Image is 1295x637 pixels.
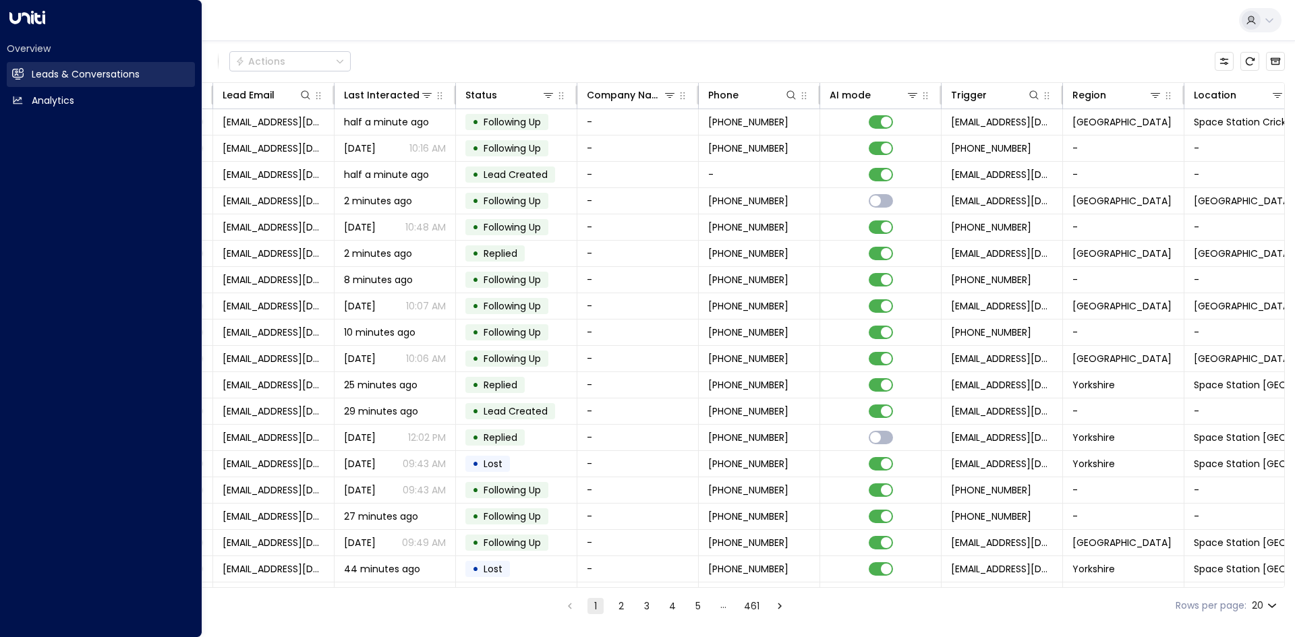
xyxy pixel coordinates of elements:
button: Go to next page [772,598,788,614]
span: Aug 23, 2025 [344,352,376,365]
td: - [577,346,699,371]
span: Following Up [484,483,541,497]
span: +447736074190 [708,142,788,155]
div: AI mode [830,87,871,103]
span: angeladawson186@gmail.com [223,404,324,418]
td: - [577,267,699,293]
span: Space Station Slough [1194,194,1293,208]
div: • [472,268,479,291]
span: half a minute ago [344,168,429,181]
p: 10:07 AM [406,299,446,313]
td: - [577,241,699,266]
span: +447549064937 [951,483,1031,497]
span: Yorkshire [1072,457,1115,471]
span: 25 minutes ago [344,378,418,392]
span: +442070911975 [708,510,788,523]
button: Go to page 4 [664,598,681,614]
span: leads@space-station.co.uk [951,247,1053,260]
span: constantinaeva2000@hotmail.com [223,326,324,339]
td: - [577,530,699,555]
span: Lead Created [484,168,548,181]
span: Following Up [484,194,541,208]
div: • [472,531,479,554]
div: Phone [708,87,798,103]
p: 10:16 AM [409,142,446,155]
td: - [1063,477,1184,503]
span: +447935478547 [708,326,788,339]
div: AI mode [830,87,919,103]
span: jeffreygilkey1965@incommensumails.ru [223,194,324,208]
span: +447715549804 [708,273,788,286]
div: • [472,216,479,239]
span: leads@space-station.co.uk [951,536,1053,549]
span: Yorkshire [1072,562,1115,576]
h2: Overview [7,42,195,55]
a: Analytics [7,88,195,113]
td: - [577,320,699,345]
div: • [472,584,479,607]
span: gonewestnow@gmail.com [223,168,324,181]
span: leads@space-station.co.uk [951,378,1053,392]
span: Refresh [1240,52,1259,71]
span: Replied [484,431,517,444]
span: +447736074190 [951,142,1031,155]
span: Following Up [484,352,541,365]
div: • [472,321,479,344]
span: 8 minutes ago [344,273,413,286]
span: katy_cute18@hotmail.com [223,562,324,576]
span: simon@pancutt.net [223,510,324,523]
td: - [1063,504,1184,529]
span: +447715549804 [951,273,1031,286]
div: • [472,373,479,396]
span: Following Up [484,273,541,286]
div: Trigger [951,87,987,103]
div: • [472,163,479,186]
button: Go to page 2 [613,598,629,614]
div: Trigger [951,87,1041,103]
div: 20 [1252,596,1279,615]
button: Go to page 461 [741,598,762,614]
span: leads@space-station.co.uk [951,404,1053,418]
span: +447736074190 [708,115,788,129]
button: Actions [229,51,351,71]
p: 09:43 AM [403,483,446,497]
td: - [577,109,699,135]
span: Yesterday [344,431,376,444]
span: leads@space-station.co.uk [951,431,1053,444]
span: Aug 19, 2025 [344,483,376,497]
a: Leads & Conversations [7,62,195,87]
td: - [577,504,699,529]
span: cookiedog2112@gmail.com [223,273,324,286]
td: - [577,135,699,161]
span: leads@space-station.co.uk [951,168,1053,181]
div: Phone [708,87,739,103]
span: +447756334573 [708,220,788,234]
span: +447935478547 [708,352,788,365]
td: - [577,556,699,582]
button: page 1 [587,598,604,614]
span: angeladawson186@gmail.com [223,378,324,392]
span: London [1072,536,1172,549]
span: Birmingham [1072,299,1172,313]
span: Following Up [484,220,541,234]
div: • [472,505,479,528]
span: Yesterday [344,299,376,313]
button: Customize [1215,52,1234,71]
span: Yesterday [344,536,376,549]
td: - [1063,320,1184,345]
span: leads@space-station.co.uk [951,194,1053,208]
span: Lost [484,457,502,471]
span: Yorkshire [1072,431,1115,444]
div: Region [1072,87,1162,103]
span: angeladawson186@gmail.com [223,483,324,497]
div: Location [1194,87,1284,103]
span: adrianbraune@hotmail.com [223,142,324,155]
span: jeffreygilkey1965@incommensumails.ru [223,220,324,234]
td: - [577,582,699,608]
span: London [1072,115,1172,129]
span: Aug 22, 2025 [344,142,376,155]
span: Space Station Stirchley [1194,299,1293,313]
span: +447549064938 [708,378,788,392]
span: Replied [484,247,517,260]
td: - [577,214,699,240]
